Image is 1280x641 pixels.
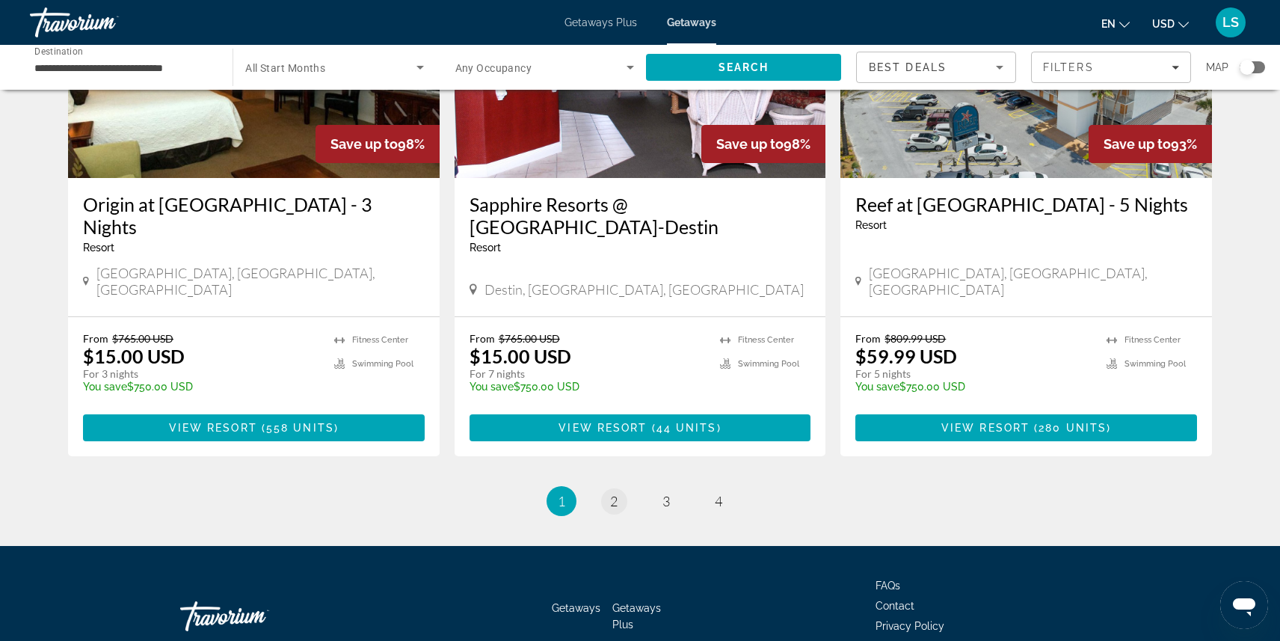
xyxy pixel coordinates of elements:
span: ( ) [1030,422,1111,434]
p: For 3 nights [83,367,319,381]
span: Filters [1043,61,1094,73]
a: Sapphire Resorts @ [GEOGRAPHIC_DATA]-Destin [470,193,811,238]
iframe: Button to launch messaging window [1220,581,1268,629]
a: Getaways [667,16,716,28]
span: 558 units [266,422,334,434]
mat-select: Sort by [869,58,1003,76]
span: View Resort [169,422,257,434]
span: Fitness Center [738,335,794,345]
span: Resort [855,219,887,231]
span: ( ) [257,422,339,434]
span: [GEOGRAPHIC_DATA], [GEOGRAPHIC_DATA], [GEOGRAPHIC_DATA] [96,265,425,298]
span: Save up to [1104,136,1171,152]
span: $765.00 USD [112,332,173,345]
input: Select destination [34,59,213,77]
a: Getaways [552,602,600,614]
a: Travorium [30,3,179,42]
a: Getaways Plus [612,602,661,631]
span: [GEOGRAPHIC_DATA], [GEOGRAPHIC_DATA], [GEOGRAPHIC_DATA] [869,265,1197,298]
button: Filters [1031,52,1191,83]
span: $765.00 USD [499,332,560,345]
a: Getaways Plus [564,16,637,28]
span: Save up to [716,136,784,152]
span: LS [1222,15,1239,30]
p: $750.00 USD [855,381,1092,393]
span: ( ) [647,422,721,434]
button: Search [646,54,841,81]
span: Resort [470,242,501,254]
nav: Pagination [68,486,1212,516]
div: 98% [701,125,825,163]
a: Go Home [180,594,330,639]
span: All Start Months [245,62,325,74]
p: $59.99 USD [855,345,957,367]
a: Contact [876,600,914,612]
span: Swimming Pool [352,359,413,369]
span: From [470,332,495,345]
button: User Menu [1211,7,1250,38]
span: Destin, [GEOGRAPHIC_DATA], [GEOGRAPHIC_DATA] [484,281,804,298]
span: 280 units [1039,422,1107,434]
span: 44 units [656,422,717,434]
span: $809.99 USD [884,332,946,345]
p: $15.00 USD [83,345,185,367]
span: You save [855,381,899,393]
button: View Resort(280 units) [855,414,1197,441]
button: View Resort(44 units) [470,414,811,441]
span: 2 [610,493,618,509]
span: From [83,332,108,345]
span: View Resort [941,422,1030,434]
span: en [1101,18,1116,30]
span: Search [719,61,769,73]
span: Save up to [330,136,398,152]
div: 93% [1089,125,1212,163]
button: Change language [1101,13,1130,34]
span: Swimming Pool [1124,359,1186,369]
div: 98% [316,125,440,163]
p: $750.00 USD [470,381,706,393]
span: USD [1152,18,1175,30]
span: View Resort [559,422,647,434]
span: Resort [83,242,114,254]
span: From [855,332,881,345]
p: For 7 nights [470,367,706,381]
span: Fitness Center [1124,335,1181,345]
span: You save [470,381,514,393]
span: Map [1206,57,1228,78]
a: Origin at [GEOGRAPHIC_DATA] - 3 Nights [83,193,425,238]
span: Fitness Center [352,335,408,345]
a: Reef at [GEOGRAPHIC_DATA] - 5 Nights [855,193,1197,215]
a: FAQs [876,580,900,592]
p: $15.00 USD [470,345,571,367]
span: Any Occupancy [455,62,532,74]
span: Best Deals [869,61,947,73]
p: $750.00 USD [83,381,319,393]
button: View Resort(558 units) [83,414,425,441]
span: 4 [715,493,722,509]
span: You save [83,381,127,393]
span: Destination [34,46,83,56]
span: 1 [558,493,565,509]
button: Change currency [1152,13,1189,34]
span: 3 [662,493,670,509]
p: For 5 nights [855,367,1092,381]
span: Swimming Pool [738,359,799,369]
a: Privacy Policy [876,620,944,632]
